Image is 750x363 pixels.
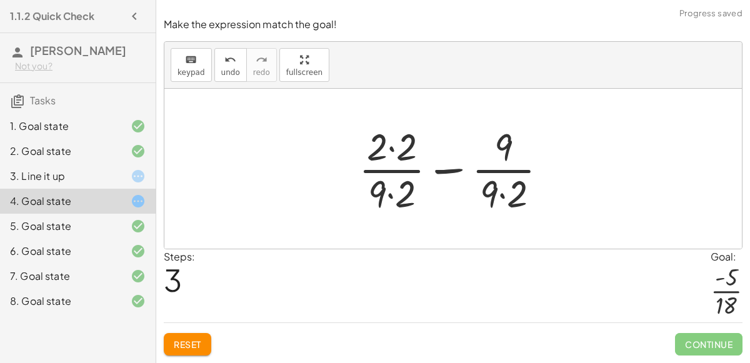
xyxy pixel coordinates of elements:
i: redo [256,52,267,67]
i: keyboard [185,52,197,67]
i: Task finished and correct. [131,219,146,234]
button: keyboardkeypad [171,48,212,82]
h4: 1.1.2 Quick Check [10,9,94,24]
i: undo [224,52,236,67]
div: Goal: [711,249,742,264]
i: Task finished and correct. [131,294,146,309]
div: 4. Goal state [10,194,111,209]
div: 5. Goal state [10,219,111,234]
span: Reset [174,339,201,350]
div: 6. Goal state [10,244,111,259]
i: Task finished and correct. [131,269,146,284]
button: undoundo [214,48,247,82]
div: 2. Goal state [10,144,111,159]
div: 3. Line it up [10,169,111,184]
span: 3 [164,261,182,299]
span: fullscreen [286,68,322,77]
span: Tasks [30,94,56,107]
span: [PERSON_NAME] [30,43,126,57]
button: Reset [164,333,211,356]
div: 7. Goal state [10,269,111,284]
i: Task started. [131,169,146,184]
label: Steps: [164,250,195,263]
i: Task finished and correct. [131,119,146,134]
span: undo [221,68,240,77]
button: redoredo [246,48,277,82]
div: 8. Goal state [10,294,111,309]
span: redo [253,68,270,77]
p: Make the expression match the goal! [164,17,742,32]
i: Task started. [131,194,146,209]
i: Task finished and correct. [131,244,146,259]
i: Task finished and correct. [131,144,146,159]
button: fullscreen [279,48,329,82]
span: keypad [177,68,205,77]
span: Progress saved [679,7,742,20]
div: Not you? [15,60,146,72]
div: 1. Goal state [10,119,111,134]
